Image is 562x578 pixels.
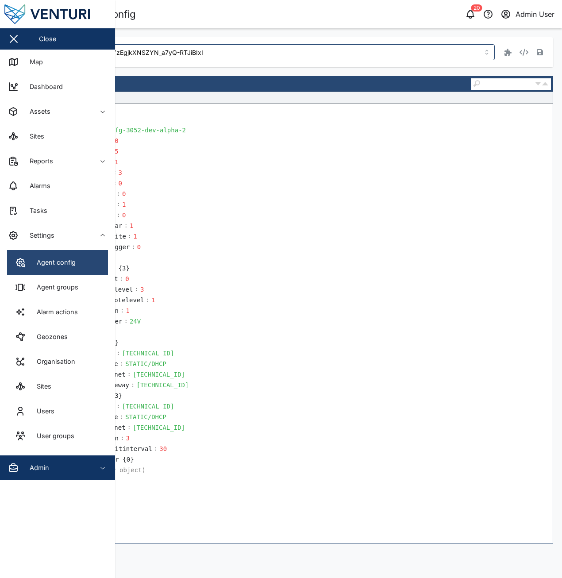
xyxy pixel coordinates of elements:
div: Agent groups [30,282,78,292]
td: : [120,412,123,422]
div: object containing 3 items [110,391,123,401]
div: Geozones [30,332,68,342]
td: : [117,189,120,199]
a: Agent groups [7,275,108,300]
div: Search fields and values [471,78,551,90]
div: Dashboard [23,82,63,92]
td: : [120,274,123,284]
a: Users [7,399,108,424]
td: : [154,443,158,454]
td: : [116,348,120,358]
div: 1 [150,295,164,305]
div: loglevel [102,285,134,294]
div: 3 [139,285,153,294]
div: 1 [124,306,139,316]
div: [TECHNICAL_ID] [131,423,186,432]
td: : [117,210,120,220]
div: 0 [136,242,150,252]
div: Sites [30,381,51,391]
div: object containing 3 items [117,263,131,273]
div: Close [39,34,56,44]
div: 0 [117,178,131,188]
div: transmitinterval [91,444,154,454]
div: 0 [121,189,135,199]
a: Sites [7,374,108,399]
a: Geozones [7,324,108,349]
td: : [127,422,131,433]
div: Organisation [30,357,75,366]
button: Previous result (Shift + Enter) [542,79,549,89]
input: Choose an asset [44,44,495,60]
td: : [120,305,124,316]
div: Agent config [30,258,76,267]
div: 30 [158,444,172,454]
td: : [146,295,150,305]
div: Map [23,57,43,67]
div: Settings [23,231,54,240]
td: : [124,220,127,231]
div: vfg-3052-dev-alpha-2 [110,125,187,135]
td: : [116,401,120,412]
div: User groups [30,431,74,441]
div: object containing 0 items [121,455,135,464]
td: : [131,380,135,390]
div: 1 [113,157,127,167]
div: STATIC/DHCP [124,359,168,369]
td: : [135,284,138,295]
div: Alarms [23,181,50,191]
div: [TECHNICAL_ID] [120,401,175,411]
div: 1 [121,200,135,209]
td: : [120,358,123,369]
div: 1 [132,231,146,241]
a: User groups [7,424,108,448]
div: 3 [124,433,139,443]
td: : [127,369,131,380]
div: remotelevel [102,295,146,305]
td: : [117,199,120,210]
div: [TECHNICAL_ID] [135,380,190,390]
div: [TECHNICAL_ID] [131,370,186,379]
button: Admin User [500,8,555,20]
div: [TECHNICAL_ID] [120,348,175,358]
div: Alarm actions [30,307,78,317]
div: Sites [23,131,44,141]
div: gateway [102,380,131,390]
a: Agent config [7,250,108,275]
div: 5 [113,146,127,156]
div: 20 [471,4,482,12]
div: Reports [23,156,53,166]
td: : [124,316,127,327]
a: Organisation [7,349,108,374]
div: 0 [121,210,135,220]
td: : [120,433,124,443]
div: Users [30,406,54,416]
td: : [131,242,135,252]
div: 0 [124,274,138,284]
div: Tasks [23,206,47,216]
td: : [128,231,131,242]
img: Main Logo [4,4,119,24]
div: (empty object) [92,465,147,475]
div: 1 [128,221,142,231]
a: Alarm actions [7,300,108,324]
div: STATIC/DHCP [124,412,168,422]
div: Admin [23,463,49,473]
div: 0 [113,136,127,146]
div: Admin User [516,9,554,20]
button: Next result (Enter) [535,79,542,89]
div: 24V [128,316,142,326]
div: Assets [23,107,50,116]
div: 3 [117,168,131,177]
